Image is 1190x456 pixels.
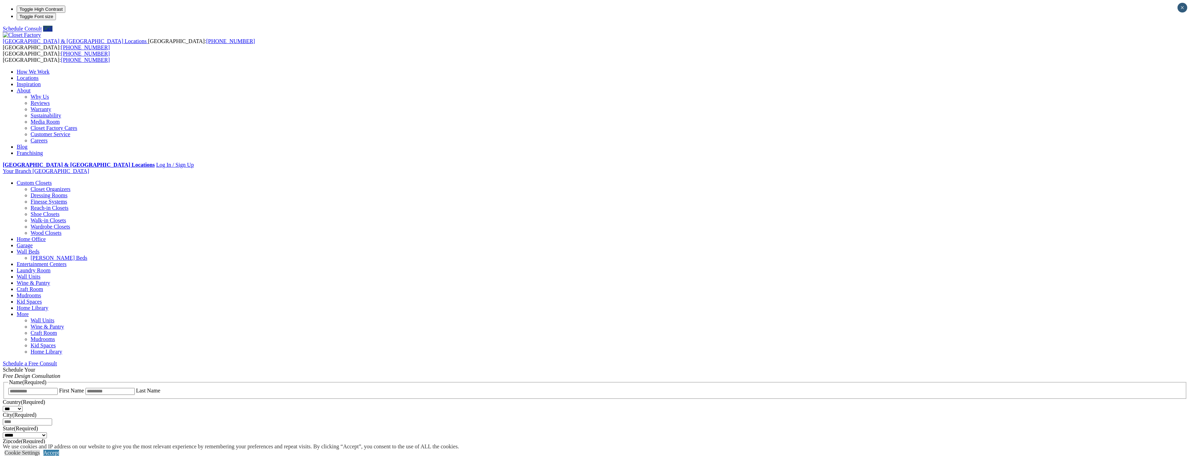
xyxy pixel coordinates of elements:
a: About [17,88,31,93]
span: Your Branch [3,168,31,174]
a: Finesse Systems [31,199,67,205]
a: Wine & Pantry [31,324,64,330]
a: Your Branch [GEOGRAPHIC_DATA] [3,168,89,174]
a: [GEOGRAPHIC_DATA] & [GEOGRAPHIC_DATA] Locations [3,162,155,168]
a: Garage [17,242,33,248]
a: Media Room [31,119,60,125]
a: Mudrooms [31,336,55,342]
span: [GEOGRAPHIC_DATA] & [GEOGRAPHIC_DATA] Locations [3,38,147,44]
a: Wardrobe Closets [31,224,70,230]
a: Schedule Consult [3,26,42,32]
span: Schedule Your [3,367,60,379]
a: Wood Closets [31,230,61,236]
span: (Required) [21,399,45,405]
a: Inspiration [17,81,41,87]
a: Careers [31,138,48,143]
a: Wine & Pantry [17,280,50,286]
span: [GEOGRAPHIC_DATA]: [GEOGRAPHIC_DATA]: [3,51,110,63]
span: (Required) [14,425,38,431]
a: Wall Units [17,274,40,280]
span: (Required) [13,412,36,418]
a: Kid Spaces [17,299,42,305]
a: Warranty [31,106,51,112]
a: [PERSON_NAME] Beds [31,255,87,261]
a: Locations [17,75,39,81]
legend: Name [8,379,47,385]
span: Toggle High Contrast [19,7,63,12]
button: Toggle Font size [17,13,56,20]
a: Dressing Rooms [31,192,67,198]
a: [PHONE_NUMBER] [61,57,110,63]
a: [GEOGRAPHIC_DATA] & [GEOGRAPHIC_DATA] Locations [3,38,148,44]
a: Home Office [17,236,46,242]
a: Reviews [31,100,50,106]
label: Country [3,399,45,405]
a: Call [43,26,52,32]
img: Closet Factory [3,32,41,38]
a: Craft Room [31,330,57,336]
label: State [3,425,38,431]
a: Accept [43,450,59,456]
a: [PHONE_NUMBER] [206,38,255,44]
a: Home Library [31,349,62,355]
button: Close [1177,3,1187,13]
a: Custom Closets [17,180,52,186]
a: Entertainment Centers [17,261,67,267]
a: Wall Beds [17,249,40,255]
span: [GEOGRAPHIC_DATA] [32,168,89,174]
a: Schedule a Free Consult (opens a dropdown menu) [3,360,57,366]
a: More menu text will display only on big screen [17,311,29,317]
a: Log In / Sign Up [156,162,194,168]
label: Last Name [136,388,161,393]
button: Toggle High Contrast [17,6,65,13]
a: Home Library [17,305,48,311]
a: Why Us [31,94,49,100]
a: Cookie Settings [5,450,40,456]
a: [PHONE_NUMBER] [61,51,110,57]
label: Zipcode [3,438,45,444]
a: Blog [17,144,27,150]
a: Kid Spaces [31,342,56,348]
a: Craft Room [17,286,43,292]
em: Free Design Consultation [3,373,60,379]
a: Sustainability [31,113,61,118]
span: (Required) [21,438,45,444]
a: Reach-in Closets [31,205,68,211]
span: [GEOGRAPHIC_DATA]: [GEOGRAPHIC_DATA]: [3,38,255,50]
div: We use cookies and IP address on our website to give you the most relevant experience by remember... [3,443,459,450]
a: Closet Organizers [31,186,71,192]
a: Shoe Closets [31,211,59,217]
a: Walk-in Closets [31,217,66,223]
a: How We Work [17,69,50,75]
a: Customer Service [31,131,70,137]
a: Closet Factory Cares [31,125,77,131]
label: City [3,412,36,418]
a: Wall Units [31,317,54,323]
span: Toggle Font size [19,14,53,19]
a: Laundry Room [17,267,50,273]
a: Mudrooms [17,292,41,298]
a: Franchising [17,150,43,156]
label: First Name [59,388,84,393]
a: [PHONE_NUMBER] [61,44,110,50]
span: (Required) [22,379,46,385]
